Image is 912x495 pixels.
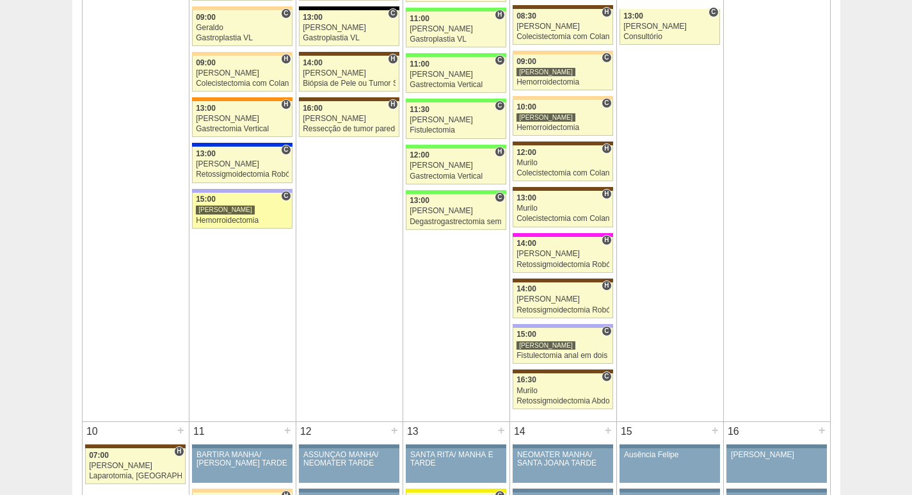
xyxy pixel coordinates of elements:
[513,233,612,237] div: Key: Pro Matre
[192,6,292,10] div: Key: Bartira
[602,53,611,63] span: Consultório
[303,69,396,77] div: [PERSON_NAME]
[516,352,609,360] div: Fistulectomia anal em dois tempos
[189,422,209,441] div: 11
[620,444,719,448] div: Key: Aviso
[513,373,612,409] a: C 16:30 Murilo Retossigmoidectomia Abdominal VL
[406,12,506,47] a: H 11:00 [PERSON_NAME] Gastroplastia VL
[406,145,506,149] div: Key: Brasil
[602,371,611,382] span: Consultório
[196,104,216,113] span: 13:00
[516,169,609,177] div: Colecistectomia com Colangiografia VL
[196,79,289,88] div: Colecistectomia com Colangiografia VL
[281,8,291,19] span: Consultório
[513,324,612,328] div: Key: Christóvão da Gama
[192,189,292,193] div: Key: Christóvão da Gama
[192,101,292,137] a: H 13:00 [PERSON_NAME] Gastrectomia Vertical
[620,9,719,45] a: C 13:00 [PERSON_NAME] Consultório
[495,55,504,65] span: Consultório
[410,14,429,23] span: 11:00
[85,448,185,484] a: H 07:00 [PERSON_NAME] Laparotomia, [GEOGRAPHIC_DATA], Drenagem, Bridas
[516,341,575,350] div: [PERSON_NAME]
[410,218,502,226] div: Degastrogastrectomia sem vago
[303,13,323,22] span: 13:00
[620,489,719,492] div: Key: Aviso
[513,191,612,227] a: H 13:00 Murilo Colecistectomia com Colangiografia VL
[513,96,612,100] div: Key: Bartira
[817,422,828,439] div: +
[410,25,502,33] div: [PERSON_NAME]
[196,149,216,158] span: 13:00
[495,101,504,111] span: Consultório
[406,8,506,12] div: Key: Brasil
[85,444,185,448] div: Key: Santa Joana
[724,422,744,441] div: 16
[388,54,397,64] span: Hospital
[516,306,609,314] div: Retossigmoidectomia Robótica
[410,207,502,215] div: [PERSON_NAME]
[516,12,536,20] span: 08:30
[192,147,292,183] a: C 13:00 [PERSON_NAME] Retossigmoidectomia Robótica
[726,489,826,492] div: Key: Aviso
[410,150,429,159] span: 12:00
[192,56,292,92] a: H 09:00 [PERSON_NAME] Colecistectomia com Colangiografia VL
[406,489,506,492] div: Key: Santa Rita
[303,451,395,467] div: ASSUNÇÃO MANHÃ/ NEOMATER TARDE
[516,261,609,269] div: Retossigmoidectomia Robótica
[623,22,716,31] div: [PERSON_NAME]
[196,58,216,67] span: 09:00
[602,7,611,17] span: Hospital
[281,145,291,155] span: Consultório
[281,191,291,201] span: Consultório
[516,397,609,405] div: Retossigmoidectomia Abdominal VL
[513,100,612,136] a: C 10:00 [PERSON_NAME] Hemorroidectomia
[516,295,609,304] div: [PERSON_NAME]
[513,54,612,90] a: C 09:00 [PERSON_NAME] Hemorroidectomia
[410,70,502,79] div: [PERSON_NAME]
[192,193,292,229] a: C 15:00 [PERSON_NAME] Hemorroidectomia
[513,5,612,9] div: Key: Santa Joana
[410,81,502,89] div: Gastrectomia Vertical
[620,448,719,483] a: Ausência Felipe
[516,148,536,157] span: 12:00
[410,60,429,69] span: 11:00
[303,125,396,133] div: Ressecção de tumor parede abdominal pélvica
[89,462,182,470] div: [PERSON_NAME]
[513,145,612,181] a: H 12:00 Murilo Colecistectomia com Colangiografia VL
[513,448,612,483] a: NEOMATER MANHÃ/ SANTA JOANA TARDE
[281,54,291,64] span: Hospital
[196,170,289,179] div: Retossigmoidectomia Robótica
[303,115,396,123] div: [PERSON_NAME]
[388,99,397,110] span: Hospital
[602,143,611,154] span: Hospital
[516,33,609,41] div: Colecistectomia com Colangiografia VL
[516,375,536,384] span: 16:30
[299,489,399,492] div: Key: Aviso
[731,451,822,459] div: [PERSON_NAME]
[602,98,611,108] span: Consultório
[406,444,506,448] div: Key: Aviso
[516,113,575,122] div: [PERSON_NAME]
[196,195,216,204] span: 15:00
[516,67,575,77] div: [PERSON_NAME]
[410,172,502,181] div: Gastrectomia Vertical
[513,369,612,373] div: Key: Santa Joana
[517,451,609,467] div: NEOMATER MANHÃ/ SANTA JOANA TARDE
[406,99,506,102] div: Key: Brasil
[516,102,536,111] span: 10:00
[623,33,716,41] div: Consultório
[196,205,255,215] div: [PERSON_NAME]
[624,451,716,459] div: Ausência Felipe
[513,187,612,191] div: Key: Santa Joana
[516,330,536,339] span: 15:00
[513,489,612,492] div: Key: Aviso
[192,143,292,147] div: Key: São Luiz - Itaim
[516,204,609,213] div: Murilo
[602,235,611,245] span: Hospital
[299,56,399,92] a: H 14:00 [PERSON_NAME] Biópsia de Pele ou Tumor Superficial
[406,149,506,184] a: H 12:00 [PERSON_NAME] Gastrectomia Vertical
[496,422,507,439] div: +
[510,422,530,441] div: 14
[303,79,396,88] div: Biópsia de Pele ou Tumor Superficial
[403,422,423,441] div: 13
